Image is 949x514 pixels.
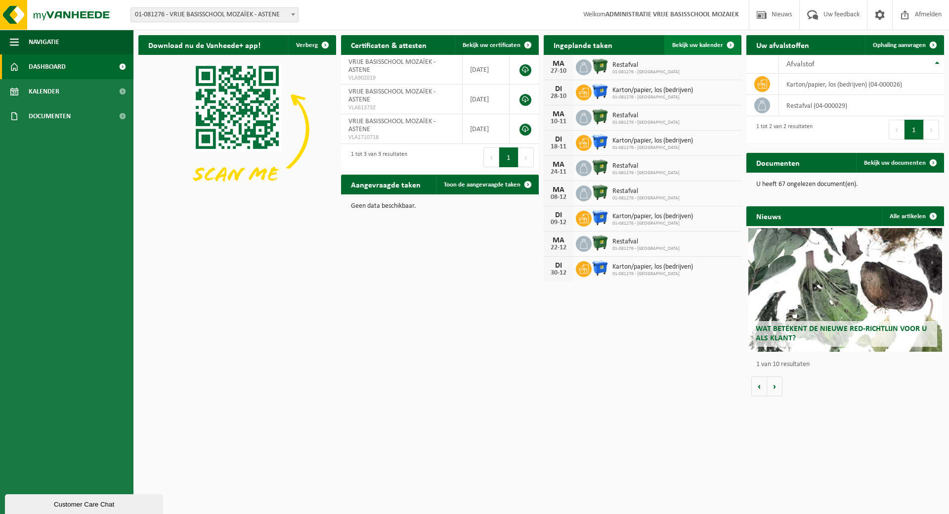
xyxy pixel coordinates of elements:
[348,134,455,141] span: VLA1710718
[592,234,608,251] img: WB-1100-HPE-GN-01
[341,35,436,54] h2: Certificaten & attesten
[455,35,538,55] a: Bekijk uw certificaten
[672,42,723,48] span: Bekijk uw kalender
[549,270,568,277] div: 30-12
[130,7,299,22] span: 01-081276 - VRIJE BASISSCHOOL MOZAÏEK - ASTENE
[746,206,791,226] h2: Nieuws
[746,35,819,54] h2: Uw afvalstoffen
[924,120,939,140] button: Next
[612,112,680,120] span: Restafval
[549,186,568,194] div: MA
[436,175,538,194] a: Toon de aangevraagde taken
[756,361,939,368] p: 1 van 10 resultaten
[612,263,693,271] span: Karton/papier, los (bedrijven)
[549,262,568,270] div: DI
[348,118,435,133] span: VRIJE BASISSCHOOL MOZAÏEK - ASTENE
[786,60,815,68] span: Afvalstof
[549,68,568,75] div: 27-10
[612,137,693,145] span: Karton/papier, los (bedrijven)
[549,93,568,100] div: 28-10
[549,110,568,118] div: MA
[29,54,66,79] span: Dashboard
[756,325,927,342] span: Wat betekent de nieuwe RED-richtlijn voor u als klant?
[348,58,435,74] span: VRIJE BASISSCHOOL MOZAÏEK - ASTENE
[612,213,693,221] span: Karton/papier, los (bedrijven)
[751,376,767,396] button: Vorige
[612,187,680,195] span: Restafval
[612,94,693,100] span: 01-081276 - [GEOGRAPHIC_DATA]
[341,175,431,194] h2: Aangevraagde taken
[544,35,622,54] h2: Ingeplande taken
[348,88,435,103] span: VRIJE BASISSCHOOL MOZAÏEK - ASTENE
[664,35,740,55] a: Bekijk uw kalender
[592,209,608,226] img: WB-1100-HPE-BE-01
[612,145,693,151] span: 01-081276 - [GEOGRAPHIC_DATA]
[549,60,568,68] div: MA
[296,42,318,48] span: Verberg
[612,170,680,176] span: 01-081276 - [GEOGRAPHIC_DATA]
[767,376,782,396] button: Volgende
[865,35,943,55] a: Ophaling aanvragen
[463,114,510,144] td: [DATE]
[351,203,529,210] p: Geen data beschikbaar.
[549,236,568,244] div: MA
[612,221,693,227] span: 01-081276 - [GEOGRAPHIC_DATA]
[612,87,693,94] span: Karton/papier, los (bedrijven)
[612,271,693,277] span: 01-081276 - [GEOGRAPHIC_DATA]
[463,42,520,48] span: Bekijk uw certificaten
[518,147,534,167] button: Next
[864,160,926,166] span: Bekijk uw documenten
[549,244,568,251] div: 22-12
[288,35,335,55] button: Verberg
[549,136,568,143] div: DI
[779,74,944,95] td: karton/papier, los (bedrijven) (04-000026)
[905,120,924,140] button: 1
[779,95,944,116] td: restafval (04-000029)
[29,79,59,104] span: Kalender
[463,55,510,85] td: [DATE]
[29,30,59,54] span: Navigatie
[549,194,568,201] div: 08-12
[592,58,608,75] img: WB-1100-HPE-GN-01
[463,85,510,114] td: [DATE]
[592,260,608,277] img: WB-1100-HPE-BE-01
[751,119,813,140] div: 1 tot 2 van 2 resultaten
[549,219,568,226] div: 09-12
[592,184,608,201] img: WB-1100-HPE-GN-01
[612,120,680,126] span: 01-081276 - [GEOGRAPHIC_DATA]
[348,74,455,82] span: VLA902019
[612,69,680,75] span: 01-081276 - [GEOGRAPHIC_DATA]
[444,182,520,188] span: Toon de aangevraagde taken
[882,206,943,226] a: Alle artikelen
[605,11,739,18] strong: ADMINISTRATIE VRIJE BASISSCHOOL MOZAIEK
[549,118,568,125] div: 10-11
[138,55,336,203] img: Download de VHEPlus App
[592,134,608,150] img: WB-1100-HPE-BE-01
[748,228,942,352] a: Wat betekent de nieuwe RED-richtlijn voor u als klant?
[592,83,608,100] img: WB-1100-HPE-BE-01
[592,159,608,176] img: WB-1100-HPE-GN-01
[5,492,165,514] iframe: chat widget
[346,146,407,168] div: 1 tot 3 van 3 resultaten
[138,35,270,54] h2: Download nu de Vanheede+ app!
[131,8,298,22] span: 01-081276 - VRIJE BASISSCHOOL MOZAÏEK - ASTENE
[499,147,518,167] button: 1
[612,162,680,170] span: Restafval
[856,153,943,173] a: Bekijk uw documenten
[612,61,680,69] span: Restafval
[483,147,499,167] button: Previous
[549,161,568,169] div: MA
[746,153,810,172] h2: Documenten
[549,85,568,93] div: DI
[549,211,568,219] div: DI
[612,238,680,246] span: Restafval
[756,181,934,188] p: U heeft 67 ongelezen document(en).
[592,108,608,125] img: WB-1100-HPE-GN-01
[612,195,680,201] span: 01-081276 - [GEOGRAPHIC_DATA]
[348,104,455,112] span: VLA613732
[889,120,905,140] button: Previous
[549,169,568,176] div: 24-11
[29,104,71,129] span: Documenten
[549,143,568,150] div: 18-11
